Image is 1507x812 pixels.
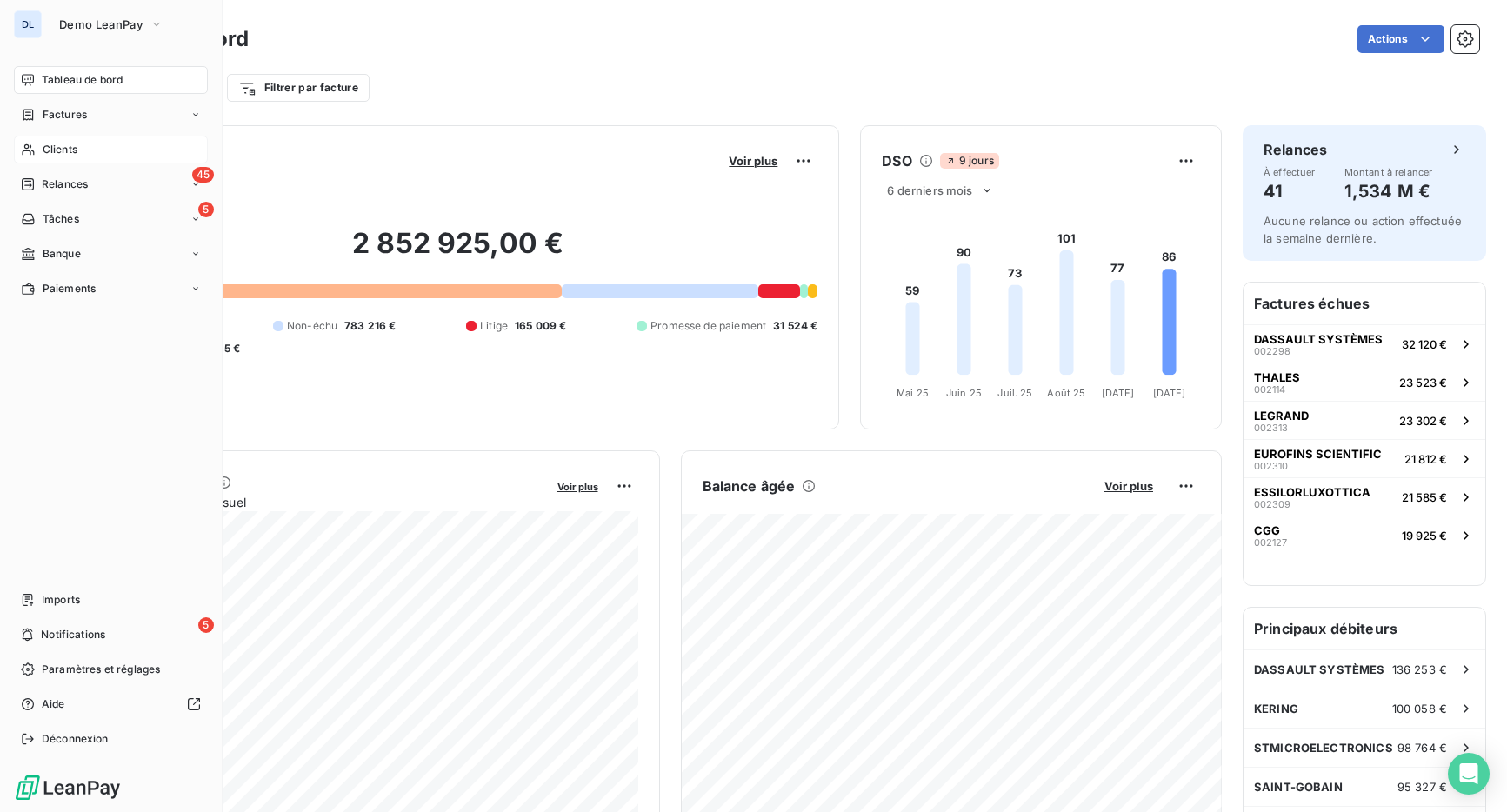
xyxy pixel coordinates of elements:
[1402,490,1447,504] span: 21 585 €
[1399,414,1447,428] span: 23 302 €
[42,696,65,712] span: Aide
[287,318,337,334] span: Non-échu
[59,17,143,31] span: Demo LeanPay
[198,617,214,633] span: 5
[1102,387,1135,399] tspan: [DATE]
[1392,662,1447,676] span: 136 253 €
[897,387,929,399] tspan: Mai 25
[1099,478,1158,494] button: Voir plus
[14,10,42,38] div: DL
[1404,452,1447,466] span: 21 812 €
[1254,332,1383,346] span: DASSAULT SYSTÈMES
[1254,461,1288,471] span: 002310
[480,318,508,334] span: Litige
[1254,447,1382,461] span: EUROFINS SCIENTIFIC
[1397,741,1447,755] span: 98 764 €
[1244,401,1485,439] button: LEGRAND00231323 302 €
[1244,283,1485,324] h6: Factures échues
[43,107,87,123] span: Factures
[703,476,796,496] h6: Balance âgée
[1264,177,1316,205] h4: 41
[42,731,109,747] span: Déconnexion
[98,226,817,278] h2: 2 852 925,00 €
[1254,780,1343,794] span: SAINT-GOBAIN
[1254,662,1385,676] span: DASSAULT SYSTÈMES
[1254,499,1290,509] span: 002309
[1264,214,1462,245] span: Aucune relance ou action effectuée la semaine dernière.
[1264,167,1316,177] span: À effectuer
[1254,741,1393,755] span: STMICROELECTRONICS
[1254,523,1280,537] span: CGG
[1254,409,1309,423] span: LEGRAND
[43,281,96,296] span: Paiements
[729,154,777,168] span: Voir plus
[998,387,1033,399] tspan: Juil. 25
[1448,753,1490,795] div: Open Intercom Messenger
[14,690,208,718] a: Aide
[723,153,783,169] button: Voir plus
[650,318,766,334] span: Promesse de paiement
[42,592,80,608] span: Imports
[1254,485,1370,499] span: ESSILORLUXOTTICA
[1254,702,1298,715] span: KERING
[42,72,123,88] span: Tableau de bord
[1357,25,1444,53] button: Actions
[42,176,88,192] span: Relances
[552,478,603,494] button: Voir plus
[773,318,817,334] span: 31 524 €
[227,74,370,102] button: Filtrer par facture
[940,153,999,169] span: 9 jours
[946,387,982,399] tspan: Juin 25
[1402,529,1447,542] span: 19 925 €
[1244,439,1485,477] button: EUROFINS SCIENTIFIC00231021 812 €
[14,774,122,802] img: Logo LeanPay
[43,211,79,227] span: Tâches
[1402,337,1447,351] span: 32 120 €
[1399,376,1447,389] span: 23 523 €
[1264,139,1327,160] h6: Relances
[1244,363,1485,401] button: THALES00211423 523 €
[1104,479,1153,493] span: Voir plus
[43,246,81,262] span: Banque
[515,318,566,334] span: 165 009 €
[1392,702,1447,715] span: 100 058 €
[1244,608,1485,649] h6: Principaux débiteurs
[1254,384,1285,395] span: 002114
[344,318,396,334] span: 783 216 €
[1254,537,1287,548] span: 002127
[882,150,911,171] h6: DSO
[1244,324,1485,363] button: DASSAULT SYSTÈMES00229832 120 €
[42,662,160,677] span: Paramètres et réglages
[198,202,214,217] span: 5
[1244,477,1485,516] button: ESSILORLUXOTTICA00230921 585 €
[43,142,77,157] span: Clients
[1344,177,1433,205] h4: 1,534 M €
[41,627,105,642] span: Notifications
[1244,516,1485,554] button: CGG00212719 925 €
[1153,387,1186,399] tspan: [DATE]
[1048,387,1086,399] tspan: Août 25
[887,183,972,197] span: 6 derniers mois
[557,481,598,493] span: Voir plus
[1254,346,1290,356] span: 002298
[1397,780,1447,794] span: 95 327 €
[1344,167,1433,177] span: Montant à relancer
[1254,370,1300,384] span: THALES
[1254,423,1288,433] span: 002313
[98,493,545,511] span: Chiffre d'affaires mensuel
[192,167,214,183] span: 45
